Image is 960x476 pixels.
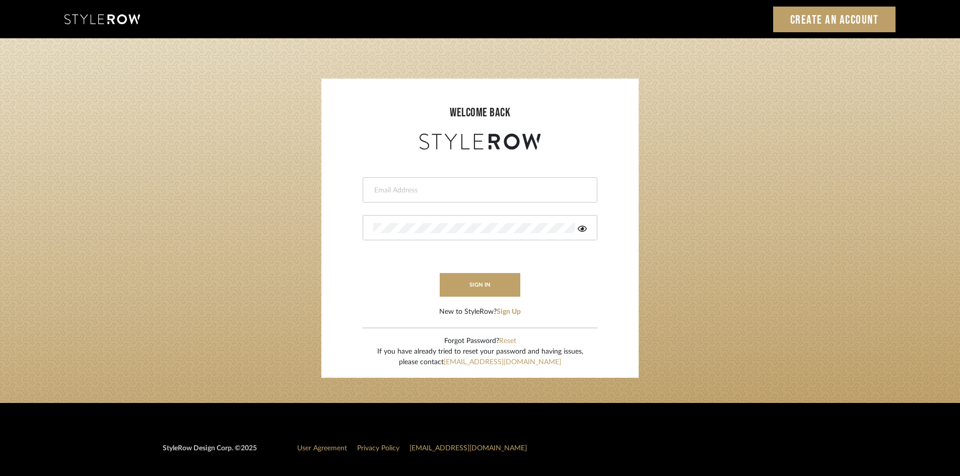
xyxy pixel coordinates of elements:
[297,445,347,452] a: User Agreement
[357,445,399,452] a: Privacy Policy
[439,307,521,317] div: New to StyleRow?
[444,359,561,366] a: [EMAIL_ADDRESS][DOMAIN_NAME]
[409,445,527,452] a: [EMAIL_ADDRESS][DOMAIN_NAME]
[499,336,516,347] button: Reset
[440,273,520,297] button: sign in
[331,104,629,122] div: welcome back
[373,185,584,195] input: Email Address
[773,7,896,32] a: Create an Account
[163,443,257,462] div: StyleRow Design Corp. ©2025
[377,336,583,347] div: Forgot Password?
[497,307,521,317] button: Sign Up
[377,347,583,368] div: If you have already tried to reset your password and having issues, please contact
